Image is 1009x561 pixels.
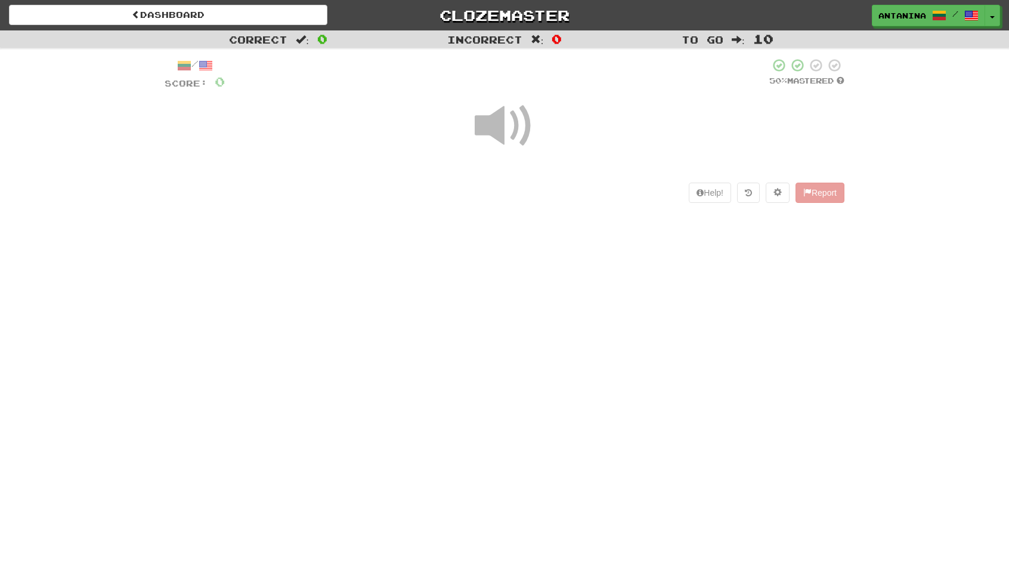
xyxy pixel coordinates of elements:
[165,78,208,88] span: Score:
[447,33,522,45] span: Incorrect
[878,10,926,21] span: Antanina
[753,32,773,46] span: 10
[689,183,731,203] button: Help!
[296,35,309,45] span: :
[952,10,958,18] span: /
[531,35,544,45] span: :
[732,35,745,45] span: :
[317,32,327,46] span: 0
[9,5,327,25] a: Dashboard
[165,58,225,73] div: /
[769,76,844,87] div: Mastered
[872,5,985,26] a: Antanina /
[552,32,562,46] span: 0
[215,74,225,89] span: 0
[229,33,287,45] span: Correct
[345,5,664,26] a: Clozemaster
[737,183,760,203] button: Round history (alt+y)
[796,183,844,203] button: Report
[682,33,723,45] span: To go
[769,76,787,85] span: 50 %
